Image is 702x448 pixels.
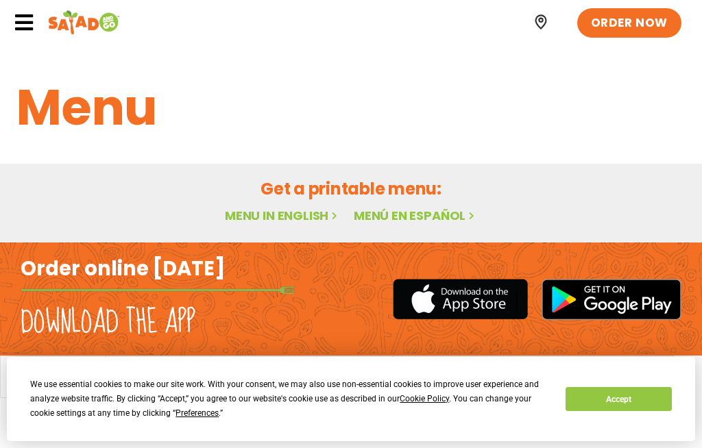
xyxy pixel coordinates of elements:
[393,277,528,321] img: appstore
[16,71,686,145] h1: Menu
[542,279,681,320] img: google_play
[30,377,549,421] div: We use essential cookies to make our site work. With your consent, we may also use non-essential ...
[21,303,195,342] h2: Download the app
[225,207,340,224] a: Menu in English
[400,394,449,403] span: Cookie Policy
[48,9,120,36] img: Header logo
[591,15,668,32] span: ORDER NOW
[7,357,695,441] div: Cookie Consent Prompt
[577,8,681,38] a: ORDER NOW
[16,177,686,201] h2: Get a printable menu:
[354,207,477,224] a: Menú en español
[566,387,671,411] button: Accept
[175,408,219,418] span: Preferences
[21,286,295,294] img: fork
[21,256,226,282] h2: Order online [DATE]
